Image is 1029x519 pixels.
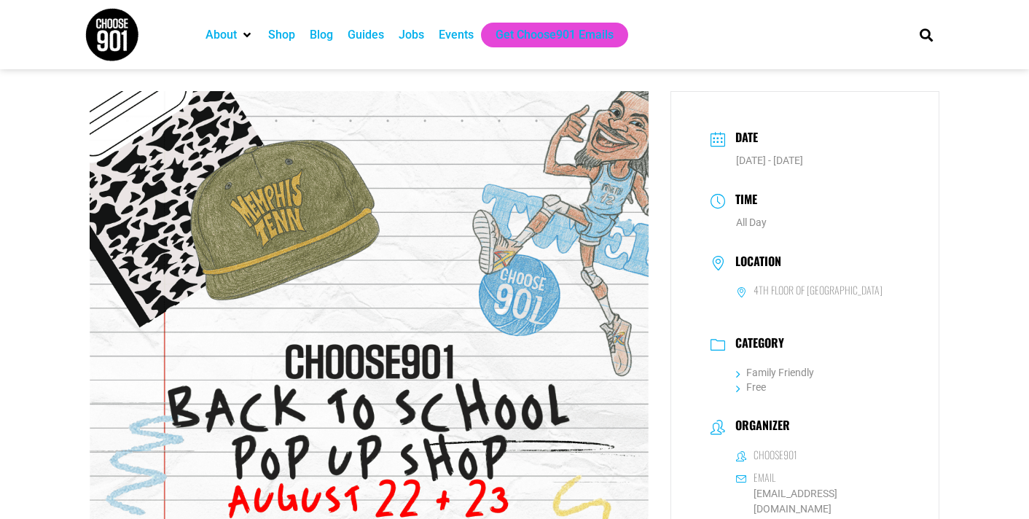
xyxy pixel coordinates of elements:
[348,26,384,44] a: Guides
[736,486,899,517] a: [EMAIL_ADDRESS][DOMAIN_NAME]
[736,216,767,228] abbr: All Day
[728,336,784,354] h3: Category
[736,367,814,378] a: Family Friendly
[728,418,790,436] h3: Organizer
[728,128,758,149] h3: Date
[399,26,424,44] a: Jobs
[268,26,295,44] a: Shop
[496,26,614,44] a: Get Choose901 Emails
[915,23,939,47] div: Search
[754,471,775,484] h6: Email
[310,26,333,44] a: Blog
[736,155,803,166] span: [DATE] - [DATE]
[754,448,797,461] h6: Choose901
[728,254,781,272] h3: Location
[198,23,261,47] div: About
[198,23,895,47] nav: Main nav
[754,284,883,297] h6: 4th floor of [GEOGRAPHIC_DATA]
[206,26,237,44] a: About
[439,26,474,44] a: Events
[728,190,757,211] h3: Time
[736,381,766,393] a: Free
